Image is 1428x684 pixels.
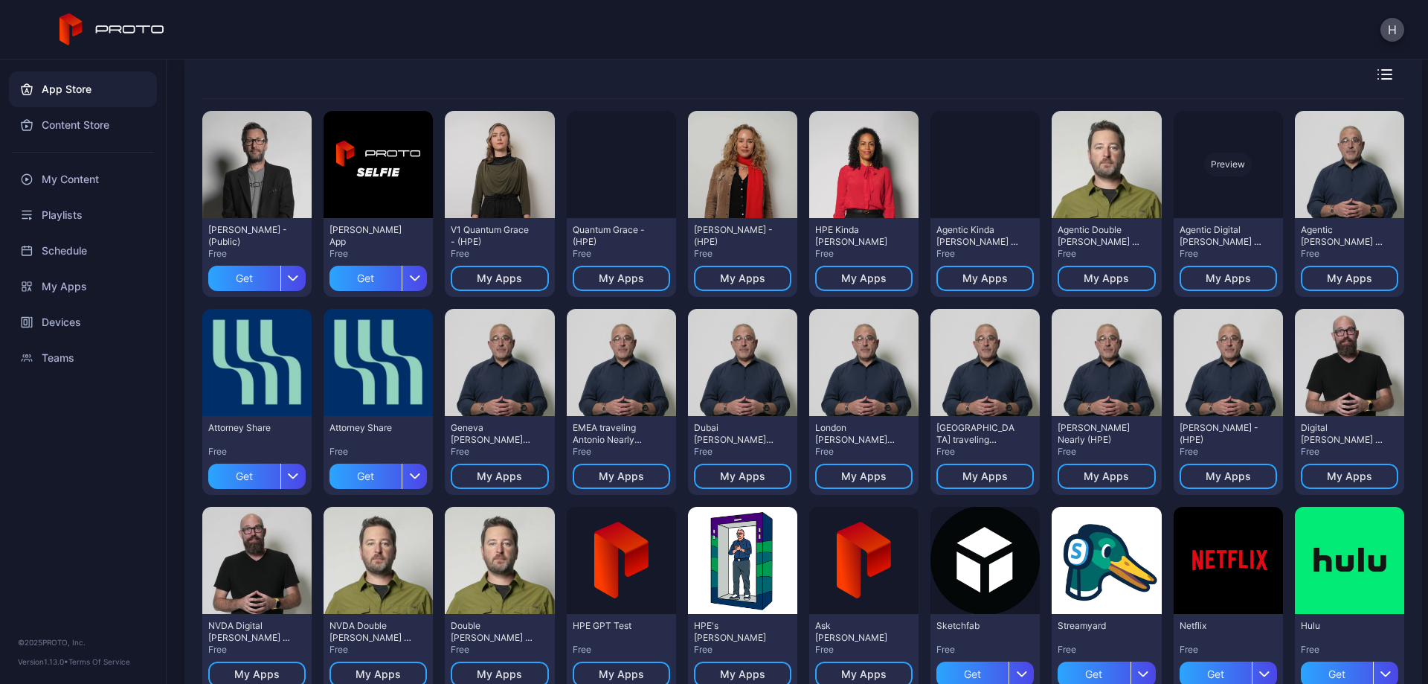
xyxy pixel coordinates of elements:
[1301,620,1383,632] div: Hulu
[573,644,670,656] div: Free
[694,446,791,458] div: Free
[208,644,306,656] div: Free
[208,266,280,291] div: Get
[573,464,670,489] button: My Apps
[1301,464,1398,489] button: My Apps
[68,657,130,666] a: Terms Of Service
[599,668,644,680] div: My Apps
[936,224,1018,248] div: Agentic Kinda Krista - (HPE)
[329,224,411,248] div: David Selfie App
[1301,644,1398,656] div: Free
[18,636,148,648] div: © 2025 PROTO, Inc.
[936,644,1034,656] div: Free
[936,464,1034,489] button: My Apps
[1301,224,1383,248] div: Agentic Antonio Nearly - (HPE)
[815,644,913,656] div: Free
[1180,464,1277,489] button: My Apps
[815,224,897,248] div: HPE Kinda Krista
[1327,470,1372,482] div: My Apps
[329,644,427,656] div: Free
[720,470,765,482] div: My Apps
[815,620,897,644] div: Ask Antonio
[1301,446,1398,458] div: Free
[329,422,411,434] div: Attorney Share
[936,422,1018,446] div: North America traveling Antonio Nearly (HPE)
[1058,446,1155,458] div: Free
[1058,266,1155,291] button: My Apps
[1180,266,1277,291] button: My Apps
[936,266,1034,291] button: My Apps
[329,458,427,489] button: Get
[208,464,280,489] div: Get
[720,668,765,680] div: My Apps
[573,266,670,291] button: My Apps
[1204,153,1252,176] div: Preview
[841,668,887,680] div: My Apps
[18,657,68,666] span: Version 1.13.0 •
[356,668,401,680] div: My Apps
[208,446,306,458] div: Free
[720,272,765,284] div: My Apps
[1180,446,1277,458] div: Free
[9,197,157,233] a: Playlists
[694,266,791,291] button: My Apps
[962,470,1008,482] div: My Apps
[815,422,897,446] div: London Antonio Nearly (HPE)
[9,340,157,376] a: Teams
[9,233,157,269] a: Schedule
[1058,422,1139,446] div: Houston Antonio Nearly (HPE)
[841,272,887,284] div: My Apps
[936,248,1034,260] div: Free
[573,422,654,446] div: EMEA traveling Antonio Nearly (HPE)
[1206,272,1251,284] div: My Apps
[1058,620,1139,632] div: Streamyard
[599,272,644,284] div: My Apps
[815,446,913,458] div: Free
[329,464,402,489] div: Get
[451,224,533,248] div: V1 Quantum Grace - (HPE)
[329,446,427,458] div: Free
[694,224,776,248] div: Lisa Kristine - (HPE)
[1301,266,1398,291] button: My Apps
[208,422,290,434] div: Attorney Share
[451,422,533,446] div: Geneva Antonio Nearly (HPE)
[1180,620,1261,632] div: Netflix
[9,269,157,304] a: My Apps
[329,266,402,291] div: Get
[9,71,157,107] div: App Store
[1058,464,1155,489] button: My Apps
[208,260,306,291] button: Get
[1180,248,1277,260] div: Free
[451,464,548,489] button: My Apps
[451,644,548,656] div: Free
[329,620,411,644] div: NVDA Double Dan - (HPE)
[329,248,427,260] div: Free
[234,668,280,680] div: My Apps
[1180,422,1261,446] div: Antonio Neri - (HPE)
[9,107,157,143] div: Content Store
[1058,248,1155,260] div: Free
[208,620,290,644] div: NVDA Digital Daniel - (HPE)
[815,266,913,291] button: My Apps
[451,446,548,458] div: Free
[1058,224,1139,248] div: Agentic Double Dan - (HPE)
[9,304,157,340] div: Devices
[694,620,776,644] div: HPE's Antonio Nearly
[477,470,522,482] div: My Apps
[1327,272,1372,284] div: My Apps
[9,162,157,197] a: My Content
[841,470,887,482] div: My Apps
[936,446,1034,458] div: Free
[1180,644,1277,656] div: Free
[599,470,644,482] div: My Apps
[573,224,654,248] div: Quantum Grace - (HPE)
[477,272,522,284] div: My Apps
[1206,470,1251,482] div: My Apps
[329,260,427,291] button: Get
[208,248,306,260] div: Free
